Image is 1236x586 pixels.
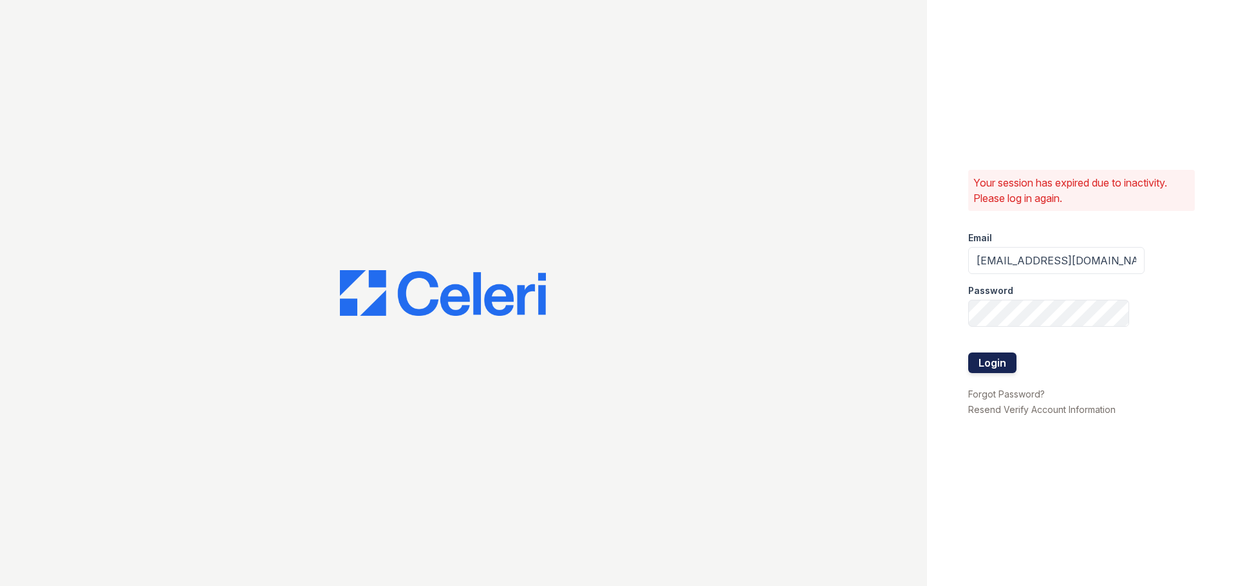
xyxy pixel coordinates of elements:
[968,353,1016,373] button: Login
[340,270,546,316] img: CE_Logo_Blue-a8612792a0a2168367f1c8372b55b34899dd931a85d93a1a3d3e32e68fde9ad4.png
[968,284,1013,297] label: Password
[968,232,992,244] label: Email
[968,404,1116,415] a: Resend Verify Account Information
[973,175,1190,206] p: Your session has expired due to inactivity. Please log in again.
[968,389,1045,399] a: Forgot Password?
